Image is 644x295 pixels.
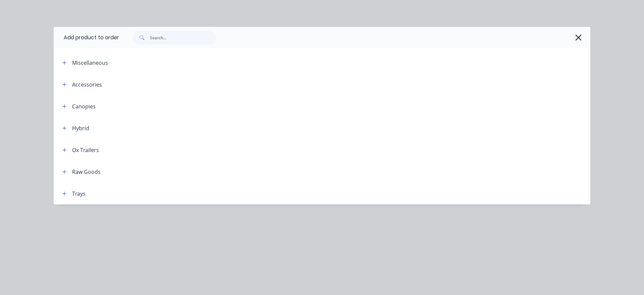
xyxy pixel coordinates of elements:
[54,27,119,48] div: Add product to order
[72,102,96,110] div: Canopies
[72,168,101,176] div: Raw Goods
[72,124,89,132] div: Hybrid
[72,81,102,89] div: Accessories
[72,190,86,198] div: Trays
[72,146,99,154] div: Ox Trailers
[150,31,216,44] input: Search...
[72,59,108,67] div: Miscellaneous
